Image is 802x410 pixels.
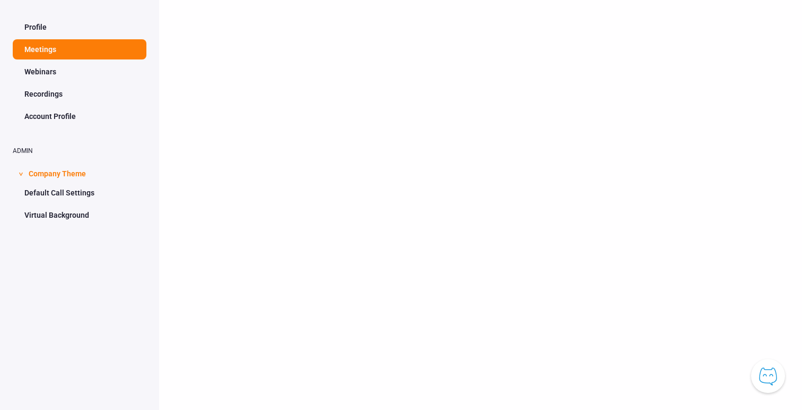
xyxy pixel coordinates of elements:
[13,183,146,203] a: Default Call Settings
[751,359,785,393] button: Knowledge Center Bot, also known as KC Bot is an onboarding assistant that allows you to see the ...
[13,62,146,82] a: Webinars
[4,16,155,28] div: ∑aåāБδ ⷺ
[13,205,146,225] a: Virtual Background
[15,172,26,176] span: >
[13,148,146,155] h2: ADMIN
[4,4,155,16] div: ∑aåāБδ ⷺ
[13,17,146,37] a: Profile
[13,106,146,126] a: Account Profile
[4,39,155,51] div: ∑aåāБδ ⷺ
[29,163,86,183] span: Company Theme
[13,84,146,104] a: Recordings
[4,28,155,39] div: ∑aåāБδ ⷺ
[13,39,146,59] a: Meetings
